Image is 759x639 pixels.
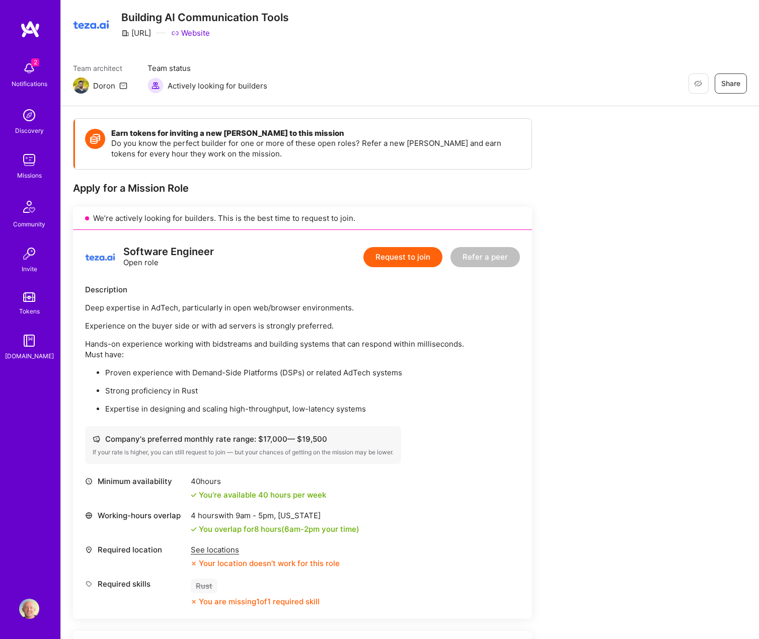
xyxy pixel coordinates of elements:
i: icon Mail [119,82,127,90]
img: Actively looking for builders [147,77,164,94]
p: Hands-on experience working with bidstreams and building systems that can respond within millisec... [85,339,520,360]
i: icon Clock [85,477,93,485]
img: Community [17,195,41,219]
a: User Avatar [17,599,42,619]
p: Deep expertise in AdTech, particularly in open web/browser environments. [85,302,520,313]
button: Share [715,73,747,94]
div: You overlap for 8 hours ( your time) [199,524,359,534]
div: Community [13,219,45,229]
button: Request to join [363,247,442,267]
i: icon World [85,512,93,519]
div: Notifications [12,78,47,89]
div: Minimum availability [85,476,186,487]
div: Your location doesn’t work for this role [191,558,340,569]
div: Apply for a Mission Role [73,182,532,195]
div: See locations [191,544,340,555]
p: Experience on the buyer side or with ad servers is strongly preferred. [85,321,520,331]
p: Expertise in designing and scaling high-throughput, low-latency systems [105,404,520,414]
p: Do you know the perfect builder for one or more of these open roles? Refer a new [PERSON_NAME] an... [111,138,521,159]
img: teamwork [19,150,39,170]
div: Software Engineer [123,247,214,257]
div: Description [85,284,520,295]
span: 6am - 2pm [284,524,320,534]
div: Open role [123,247,214,268]
img: Invite [19,244,39,264]
img: logo [20,20,40,38]
i: icon Tag [85,580,93,588]
div: [DOMAIN_NAME] [5,351,54,361]
img: Company Logo [73,7,109,43]
div: Doron [93,81,115,91]
div: Required skills [85,579,186,589]
div: Company's preferred monthly rate range: $ 17,000 — $ 19,500 [93,434,394,444]
div: Rust [191,579,217,593]
img: Team Architect [73,77,89,94]
i: icon CloseOrange [191,561,197,567]
img: bell [19,58,39,78]
p: Proven experience with Demand-Side Platforms (DSPs) or related AdTech systems [105,367,520,378]
i: icon CompanyGray [121,29,129,37]
span: Team architect [73,63,127,73]
i: icon Cash [93,435,100,443]
img: tokens [23,292,35,302]
div: 4 hours with [US_STATE] [191,510,359,521]
h3: Building AI Communication Tools [121,11,289,24]
div: Working-hours overlap [85,510,186,521]
div: If your rate is higher, you can still request to join — but your chances of getting on the missio... [93,448,394,456]
a: Website [171,28,210,38]
div: Invite [22,264,37,274]
span: Actively looking for builders [168,81,267,91]
div: We’re actively looking for builders. This is the best time to request to join. [73,207,532,230]
i: icon EyeClosed [694,79,702,88]
img: guide book [19,331,39,351]
span: 9am - 5pm , [234,511,278,520]
div: 40 hours [191,476,326,487]
span: Team status [147,63,267,73]
div: Discovery [15,125,44,136]
div: Missions [17,170,42,181]
span: Share [721,78,740,89]
div: You are missing 1 of 1 required skill [199,596,320,607]
div: Tokens [19,306,40,316]
i: icon Check [191,492,197,498]
h4: Earn tokens for inviting a new [PERSON_NAME] to this mission [111,129,521,138]
span: 2 [31,58,39,66]
i: icon Location [85,546,93,553]
img: Token icon [85,129,105,149]
i: icon CloseOrange [191,599,197,605]
p: Strong proficiency in Rust [105,385,520,396]
img: discovery [19,105,39,125]
i: icon Check [191,526,197,532]
img: logo [85,242,115,272]
img: User Avatar [19,599,39,619]
div: [URL] [121,28,151,38]
div: Required location [85,544,186,555]
button: Refer a peer [450,247,520,267]
div: You're available 40 hours per week [191,490,326,500]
